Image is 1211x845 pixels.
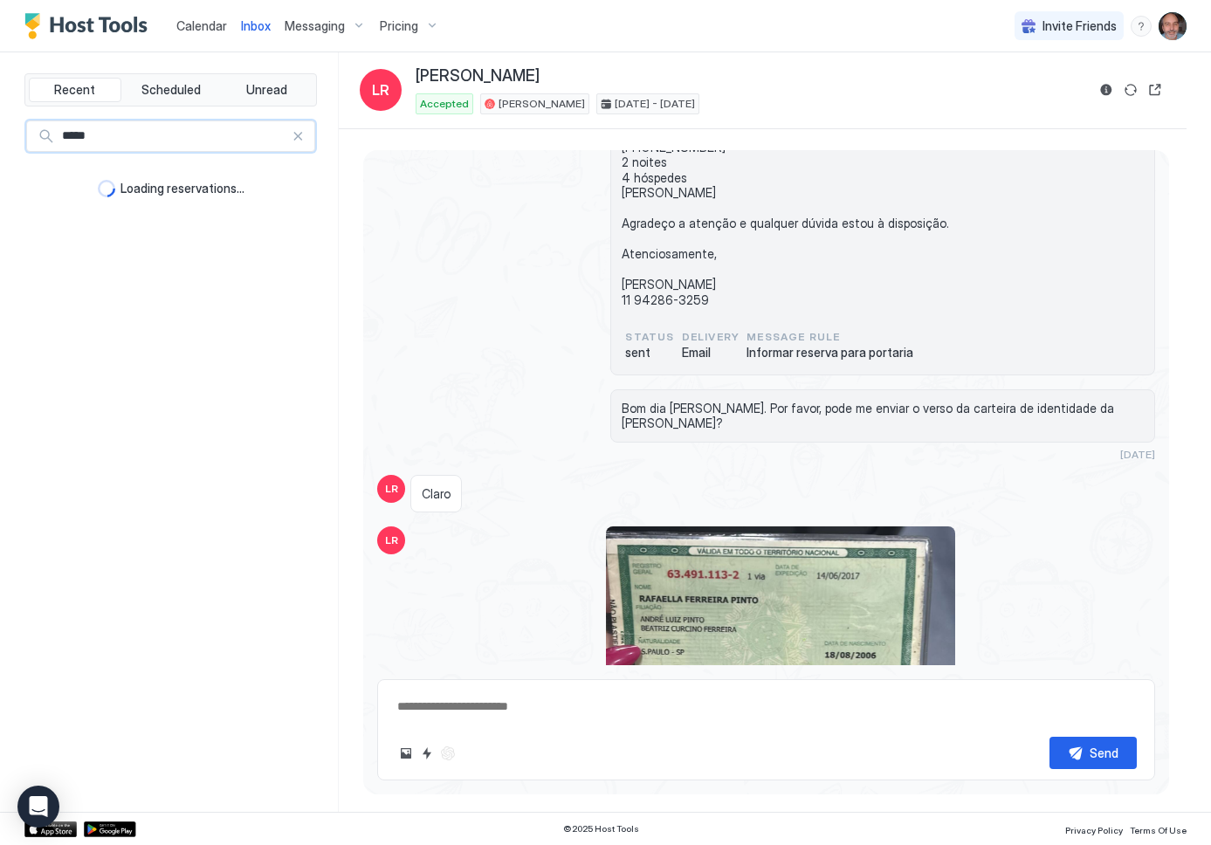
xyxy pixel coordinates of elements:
span: Privacy Policy [1065,825,1123,835]
button: Unread [220,78,313,102]
a: Privacy Policy [1065,820,1123,838]
span: [PERSON_NAME] [499,96,585,112]
div: Send [1090,744,1118,762]
div: User profile [1159,12,1187,40]
span: Scheduled [141,82,201,98]
span: Claro [422,486,451,502]
span: Message Rule [747,329,913,345]
span: Accepted [420,96,469,112]
span: [DATE] [1120,448,1155,461]
span: LR [385,532,398,548]
div: View image [606,526,955,747]
span: Invite Friends [1042,18,1117,34]
span: Messaging [285,18,345,34]
span: Loading reservations... [120,181,244,196]
button: Reservation information [1096,79,1117,100]
a: Calendar [176,17,227,35]
a: Host Tools Logo [24,13,155,39]
a: App Store [24,821,77,837]
span: Pricing [380,18,418,34]
div: tab-group [24,73,317,106]
span: Apto 12 - Autorização para o período de [DATE] a [DATE] [GEOGRAPHIC_DATA], Este email é para info... [622,2,1144,307]
span: © 2025 Host Tools [563,823,639,835]
span: Recent [54,82,95,98]
span: sent [625,345,674,361]
span: Inbox [241,18,271,33]
button: Recent [29,78,121,102]
span: Delivery [682,329,740,345]
button: Open reservation [1145,79,1166,100]
div: loading [98,180,115,197]
span: Calendar [176,18,227,33]
div: Open Intercom Messenger [17,786,59,828]
span: LR [372,79,389,100]
span: Email [682,345,740,361]
span: LR [385,481,398,497]
button: Send [1049,737,1137,769]
input: Input Field [55,121,292,151]
span: [DATE] - [DATE] [615,96,695,112]
a: Terms Of Use [1130,820,1187,838]
button: Quick reply [416,743,437,764]
button: Upload image [396,743,416,764]
span: status [625,329,674,345]
span: Informar reserva para portaria [747,345,913,361]
span: Terms Of Use [1130,825,1187,835]
span: Bom dia [PERSON_NAME]. Por favor, pode me enviar o verso da carteira de identidade da [PERSON_NAME]? [622,401,1144,431]
div: menu [1131,16,1152,37]
span: [PERSON_NAME] [416,66,540,86]
button: Scheduled [125,78,217,102]
button: Sync reservation [1120,79,1141,100]
span: Unread [246,82,287,98]
a: Google Play Store [84,821,136,837]
a: Inbox [241,17,271,35]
